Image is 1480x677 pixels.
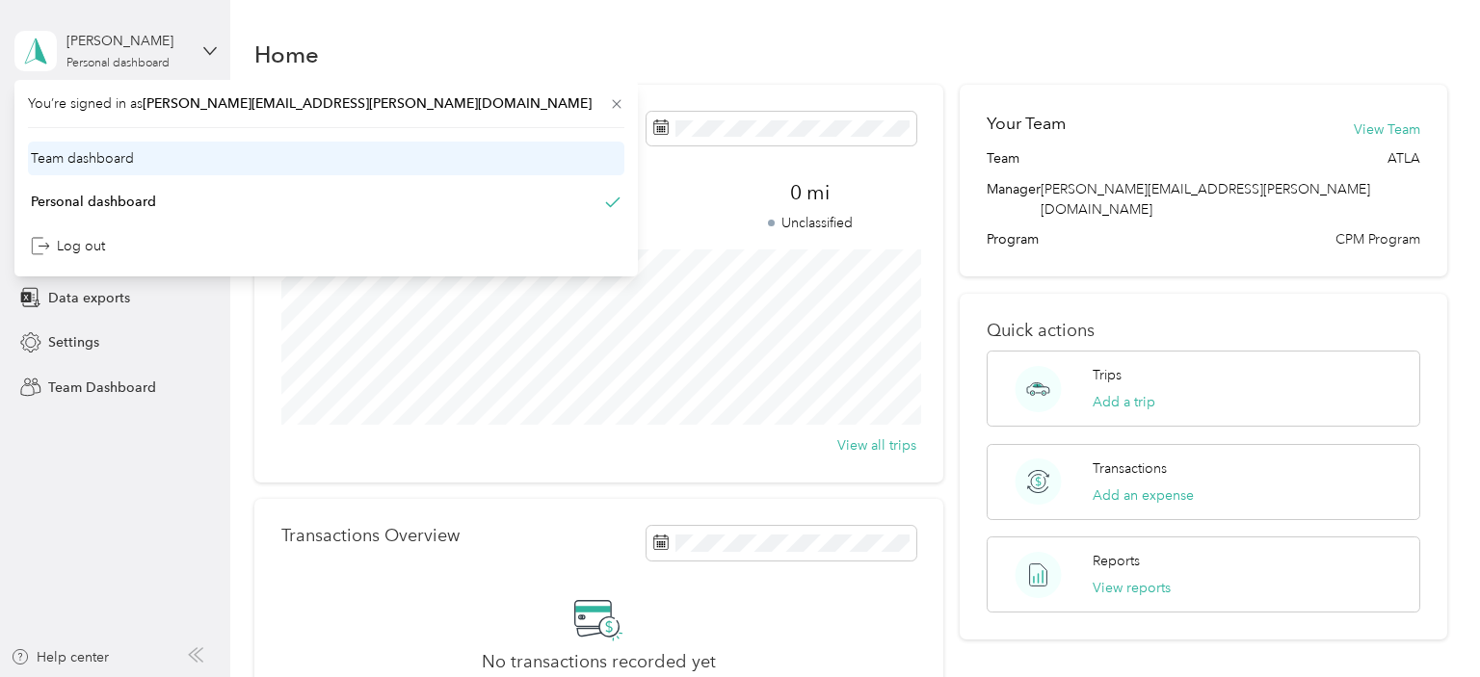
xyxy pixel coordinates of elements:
[31,148,134,169] div: Team dashboard
[1387,148,1420,169] span: ATLA
[281,526,460,546] p: Transactions Overview
[987,112,1066,136] h2: Your Team
[1372,569,1480,677] iframe: Everlance-gr Chat Button Frame
[143,95,592,112] span: [PERSON_NAME][EMAIL_ADDRESS][PERSON_NAME][DOMAIN_NAME]
[1354,119,1420,140] button: View Team
[704,179,916,206] span: 0 mi
[987,179,1041,220] span: Manager
[66,31,187,51] div: [PERSON_NAME]
[48,378,156,398] span: Team Dashboard
[1093,458,1167,479] p: Transactions
[1093,578,1171,598] button: View reports
[28,93,624,114] span: You’re signed in as
[1093,485,1194,506] button: Add an expense
[987,148,1019,169] span: Team
[1335,229,1420,249] span: CPM Program
[1093,365,1122,385] p: Trips
[837,435,916,456] button: View all trips
[1041,181,1370,218] span: [PERSON_NAME][EMAIL_ADDRESS][PERSON_NAME][DOMAIN_NAME]
[66,58,170,69] div: Personal dashboard
[987,321,1419,341] p: Quick actions
[254,44,319,65] h1: Home
[1093,392,1155,412] button: Add a trip
[48,332,99,352] span: Settings
[31,192,156,212] div: Personal dashboard
[987,229,1039,249] span: Program
[1093,551,1140,571] p: Reports
[482,652,716,672] h2: No transactions recorded yet
[704,213,916,233] p: Unclassified
[48,288,130,308] span: Data exports
[31,236,105,256] div: Log out
[11,647,109,667] button: Help center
